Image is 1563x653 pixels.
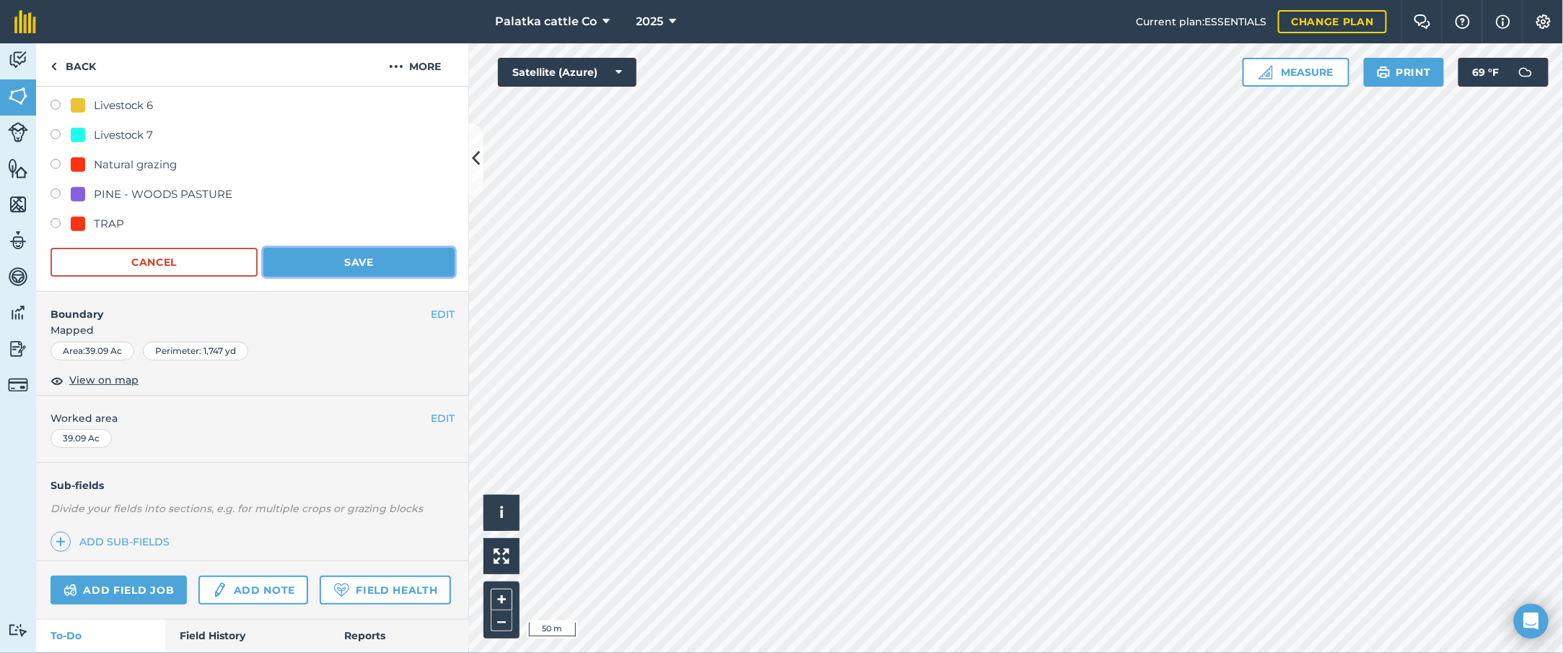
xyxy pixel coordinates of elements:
[8,338,28,360] img: svg+xml;base64,PD94bWwgdmVyc2lvbj0iMS4wIiBlbmNvZGluZz0idXRmLTgiPz4KPCEtLSBHZW5lcmF0b3I6IEFkb2JlIE...
[51,502,423,515] em: Divide your fields into sections, e.g. for multiple crops or grazing blocks
[211,581,227,599] img: svg+xml;base64,PD94bWwgdmVyc2lvbj0iMS4wIiBlbmNvZGluZz0idXRmLTgiPz4KPCEtLSBHZW5lcmF0b3I6IEFkb2JlIE...
[483,495,520,531] button: i
[361,43,469,86] button: More
[1454,14,1471,29] img: A question mark icon
[94,156,177,173] div: Natural grazing
[94,215,124,233] div: TRAP
[51,532,175,552] a: Add sub-fields
[8,157,28,179] img: svg+xml;base64,PHN2ZyB4bWxucz0iaHR0cDovL3d3dy53My5vcmcvMjAwMC9zdmciIHdpZHRoPSI1NiIgaGVpZ2h0PSI2MC...
[1258,65,1273,79] img: Ruler icon
[1514,604,1549,639] div: Open Intercom Messenger
[51,342,134,360] div: Area : 39.09 Ac
[56,533,66,550] img: svg+xml;base64,PHN2ZyB4bWxucz0iaHR0cDovL3d3dy53My5vcmcvMjAwMC9zdmciIHdpZHRoPSIxNCIgaGVpZ2h0PSIyNC...
[8,194,28,215] img: svg+xml;base64,PHN2ZyB4bWxucz0iaHR0cDovL3d3dy53My5vcmcvMjAwMC9zdmciIHdpZHRoPSI1NiIgaGVpZ2h0PSI2MC...
[491,589,512,610] button: +
[198,576,308,605] a: Add note
[8,623,28,637] img: svg+xml;base64,PD94bWwgdmVyc2lvbj0iMS4wIiBlbmNvZGluZz0idXRmLTgiPz4KPCEtLSBHZW5lcmF0b3I6IEFkb2JlIE...
[51,372,64,389] img: svg+xml;base64,PHN2ZyB4bWxucz0iaHR0cDovL3d3dy53My5vcmcvMjAwMC9zdmciIHdpZHRoPSIxOCIgaGVpZ2h0PSIyNC...
[8,122,28,142] img: svg+xml;base64,PD94bWwgdmVyc2lvbj0iMS4wIiBlbmNvZGluZz0idXRmLTgiPz4KPCEtLSBHZW5lcmF0b3I6IEFkb2JlIE...
[69,372,139,388] span: View on map
[8,49,28,71] img: svg+xml;base64,PD94bWwgdmVyc2lvbj0iMS4wIiBlbmNvZGluZz0idXRmLTgiPz4KPCEtLSBHZW5lcmF0b3I6IEFkb2JlIE...
[1414,14,1431,29] img: Two speech bubbles overlapping with the left bubble in the forefront
[36,620,165,652] a: To-Do
[51,429,112,448] div: 39.09 Ac
[143,342,248,360] div: Perimeter : 1,747 yd
[36,322,469,338] span: Mapped
[1243,58,1349,87] button: Measure
[1496,13,1510,30] img: svg+xml;base64,PHN2ZyB4bWxucz0iaHR0cDovL3d3dy53My5vcmcvMjAwMC9zdmciIHdpZHRoPSIxNyIgaGVpZ2h0PSIxNy...
[8,230,28,251] img: svg+xml;base64,PD94bWwgdmVyc2lvbj0iMS4wIiBlbmNvZGluZz0idXRmLTgiPz4KPCEtLSBHZW5lcmF0b3I6IEFkb2JlIE...
[1458,58,1549,87] button: 69 °F
[8,302,28,324] img: svg+xml;base64,PD94bWwgdmVyc2lvbj0iMS4wIiBlbmNvZGluZz0idXRmLTgiPz4KPCEtLSBHZW5lcmF0b3I6IEFkb2JlIE...
[1511,58,1540,87] img: svg+xml;base64,PD94bWwgdmVyc2lvbj0iMS4wIiBlbmNvZGluZz0idXRmLTgiPz4KPCEtLSBHZW5lcmF0b3I6IEFkb2JlIE...
[51,410,455,426] span: Worked area
[1535,14,1552,29] img: A cog icon
[431,410,455,426] button: EDIT
[1136,14,1266,30] span: Current plan : ESSENTIALS
[1278,10,1387,33] a: Change plan
[330,620,469,652] a: Reports
[320,576,450,605] a: Field Health
[8,375,28,395] img: svg+xml;base64,PD94bWwgdmVyc2lvbj0iMS4wIiBlbmNvZGluZz0idXRmLTgiPz4KPCEtLSBHZW5lcmF0b3I6IEFkb2JlIE...
[8,266,28,287] img: svg+xml;base64,PD94bWwgdmVyc2lvbj0iMS4wIiBlbmNvZGluZz0idXRmLTgiPz4KPCEtLSBHZW5lcmF0b3I6IEFkb2JlIE...
[51,58,57,75] img: svg+xml;base64,PHN2ZyB4bWxucz0iaHR0cDovL3d3dy53My5vcmcvMjAwMC9zdmciIHdpZHRoPSI5IiBoZWlnaHQ9IjI0Ii...
[51,576,187,605] a: Add field job
[36,43,110,86] a: Back
[1473,58,1499,87] span: 69 ° F
[36,477,469,493] h4: Sub-fields
[431,306,455,322] button: EDIT
[94,126,153,144] div: Livestock 7
[1364,58,1445,87] button: Print
[389,58,403,75] img: svg+xml;base64,PHN2ZyB4bWxucz0iaHR0cDovL3d3dy53My5vcmcvMjAwMC9zdmciIHdpZHRoPSIyMCIgaGVpZ2h0PSIyNC...
[494,548,509,564] img: Four arrows, one pointing top left, one top right, one bottom right and the last bottom left
[499,503,504,522] span: i
[8,85,28,107] img: svg+xml;base64,PHN2ZyB4bWxucz0iaHR0cDovL3d3dy53My5vcmcvMjAwMC9zdmciIHdpZHRoPSI1NiIgaGVpZ2h0PSI2MC...
[1377,64,1391,81] img: svg+xml;base64,PHN2ZyB4bWxucz0iaHR0cDovL3d3dy53My5vcmcvMjAwMC9zdmciIHdpZHRoPSIxOSIgaGVpZ2h0PSIyNC...
[94,97,153,114] div: Livestock 6
[496,13,597,30] span: Palatka cattle Co
[498,58,636,87] button: Satellite (Azure)
[36,292,431,322] h4: Boundary
[51,372,139,389] button: View on map
[636,13,664,30] span: 2025
[14,10,36,33] img: fieldmargin Logo
[94,186,232,203] div: PINE - WOODS PASTURE
[165,620,329,652] a: Field History
[64,581,77,599] img: svg+xml;base64,PD94bWwgdmVyc2lvbj0iMS4wIiBlbmNvZGluZz0idXRmLTgiPz4KPCEtLSBHZW5lcmF0b3I6IEFkb2JlIE...
[51,248,258,277] button: Cancel
[263,248,455,277] button: Save
[491,610,512,631] button: –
